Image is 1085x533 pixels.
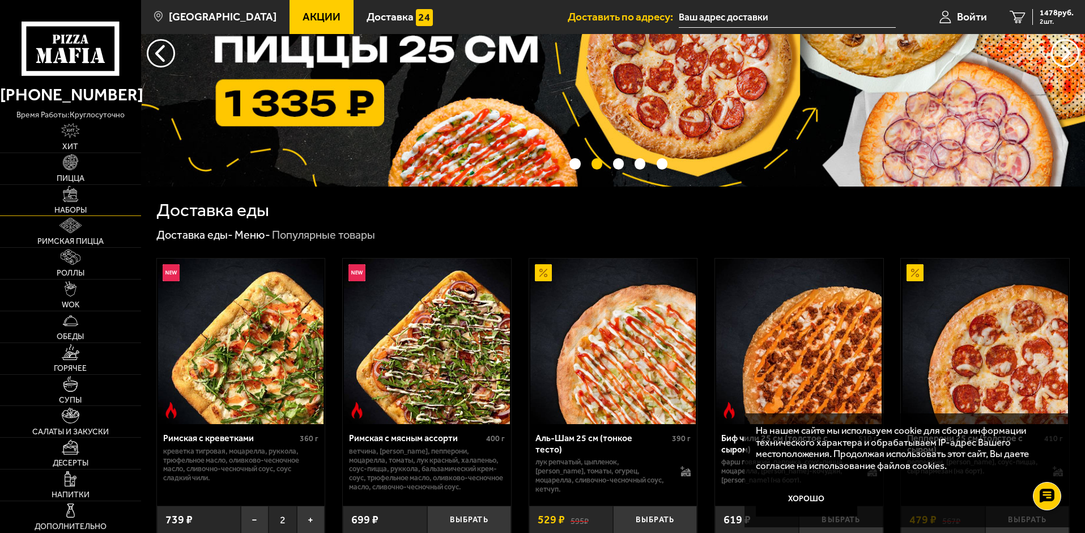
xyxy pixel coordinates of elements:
[163,264,180,281] img: Новинка
[54,365,87,373] span: Горячее
[715,259,883,424] a: Острое блюдоБиф чили 25 см (толстое с сыром)
[163,402,180,419] img: Острое блюдо
[165,514,193,526] span: 739 ₽
[538,514,565,526] span: 529 ₽
[907,264,924,281] img: Акционный
[535,433,670,454] div: Аль-Шам 25 см (тонкое тесто)
[657,158,667,169] button: точки переключения
[486,434,505,443] span: 400 г
[721,458,856,485] p: фарш говяжий, паприка, соус-пицца, моцарелла, [PERSON_NAME]-кочудян, [PERSON_NAME] (на борт).
[37,238,104,246] span: Римская пицца
[367,11,414,22] span: Доставка
[635,158,645,169] button: точки переключения
[903,259,1068,424] img: Пепперони 25 см (толстое с сыром)
[672,434,691,443] span: 390 г
[568,11,679,22] span: Доставить по адресу:
[147,39,175,67] button: следующий
[157,259,325,424] a: НовинкаОстрое блюдоРимская с креветками
[716,259,882,424] img: Биф чили 25 см (толстое с сыром)
[156,201,269,219] h1: Доставка еды
[235,228,270,242] a: Меню-
[303,11,341,22] span: Акции
[57,175,84,183] span: Пицца
[53,459,88,467] span: Десерты
[272,228,375,243] div: Популярные товары
[344,259,509,424] img: Римская с мясным ассорти
[349,447,505,492] p: ветчина, [PERSON_NAME], пепперони, моцарелла, томаты, лук красный, халапеньо, соус-пицца, руккола...
[163,447,319,483] p: креветка тигровая, моцарелла, руккола, трюфельное масло, оливково-чесночное масло, сливочно-чесно...
[592,158,602,169] button: точки переключения
[535,458,670,494] p: лук репчатый, цыпленок, [PERSON_NAME], томаты, огурец, моцарелла, сливочно-чесночный соус, кетчуп.
[957,11,987,22] span: Войти
[35,523,107,531] span: Дополнительно
[351,514,378,526] span: 699 ₽
[59,396,82,404] span: Супы
[721,433,856,454] div: Биф чили 25 см (толстое с сыром)
[529,259,697,424] a: АкционныйАль-Шам 25 см (тонкое тесто)
[300,434,318,443] span: 360 г
[679,7,896,28] input: Ваш адрес доставки
[54,206,87,214] span: Наборы
[613,158,624,169] button: точки переключения
[349,433,483,443] div: Римская с мясным ассорти
[343,259,511,424] a: НовинкаОстрое блюдоРимская с мясным ассорти
[163,433,297,443] div: Римская с креветками
[756,483,858,517] button: Хорошо
[1051,39,1079,67] button: предыдущий
[756,425,1052,472] p: На нашем сайте мы используем cookie для сбора информации технического характера и обрабатываем IP...
[721,402,738,419] img: Острое блюдо
[1040,18,1074,25] span: 2 шт.
[416,9,433,26] img: 15daf4d41897b9f0e9f617042186c801.svg
[57,333,84,341] span: Обеды
[57,269,84,277] span: Роллы
[530,259,696,424] img: Аль-Шам 25 см (тонкое тесто)
[571,514,589,526] s: 595 ₽
[62,143,78,151] span: Хит
[535,264,552,281] img: Акционный
[62,301,79,309] span: WOK
[724,514,751,526] span: 619 ₽
[1040,9,1074,17] span: 1478 руб.
[32,428,109,436] span: Салаты и закуски
[569,158,580,169] button: точки переключения
[901,259,1069,424] a: АкционныйПепперони 25 см (толстое с сыром)
[158,259,324,424] img: Римская с креветками
[52,491,90,499] span: Напитки
[169,11,276,22] span: [GEOGRAPHIC_DATA]
[348,264,365,281] img: Новинка
[348,402,365,419] img: Острое блюдо
[156,228,233,242] a: Доставка еды-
